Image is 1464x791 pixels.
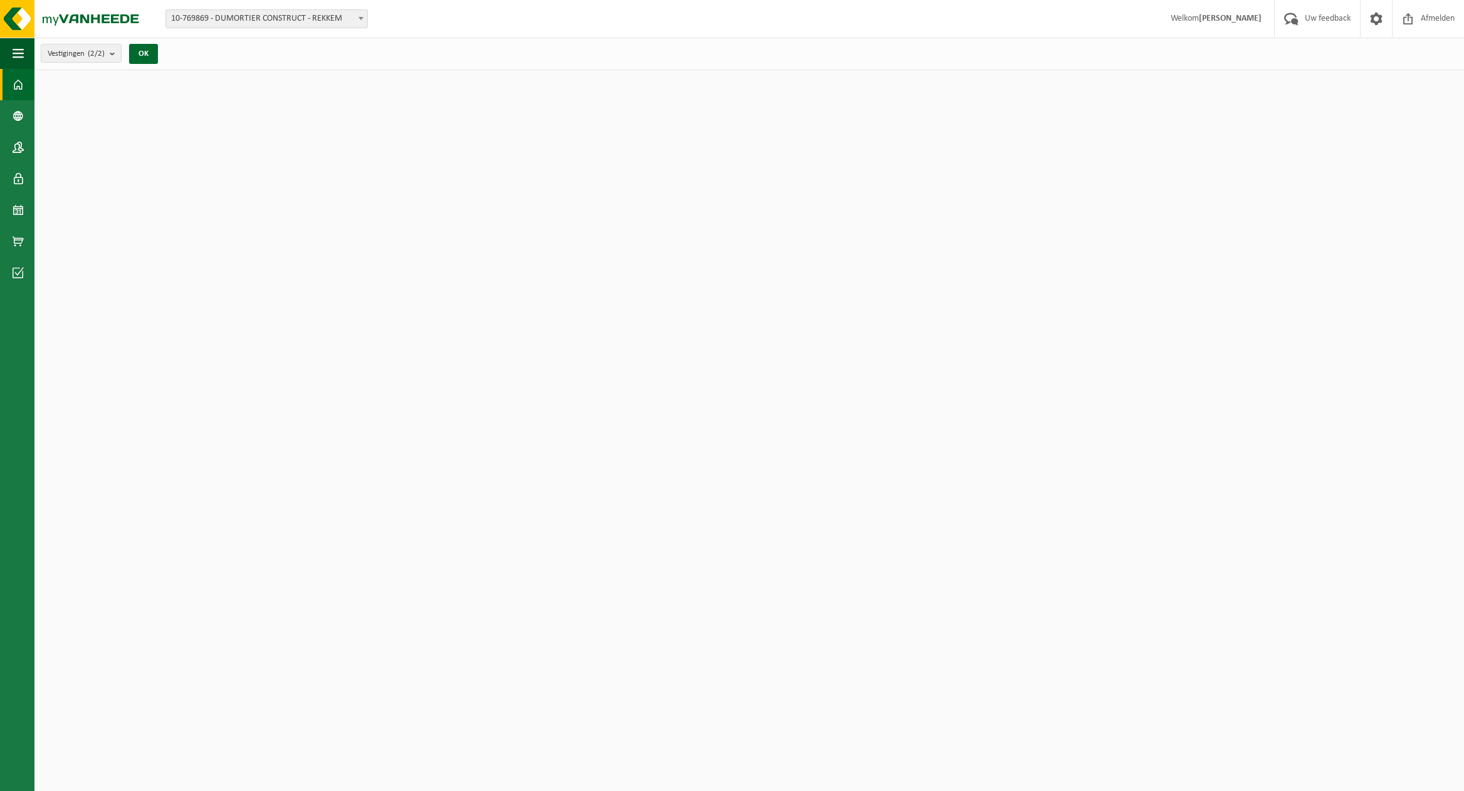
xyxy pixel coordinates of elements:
span: Vestigingen [48,45,105,63]
span: 10-769869 - DUMORTIER CONSTRUCT - REKKEM [166,10,367,28]
count: (2/2) [88,50,105,58]
button: Vestigingen(2/2) [41,44,122,63]
strong: [PERSON_NAME] [1199,14,1262,23]
span: 10-769869 - DUMORTIER CONSTRUCT - REKKEM [165,9,368,28]
button: OK [129,44,158,64]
